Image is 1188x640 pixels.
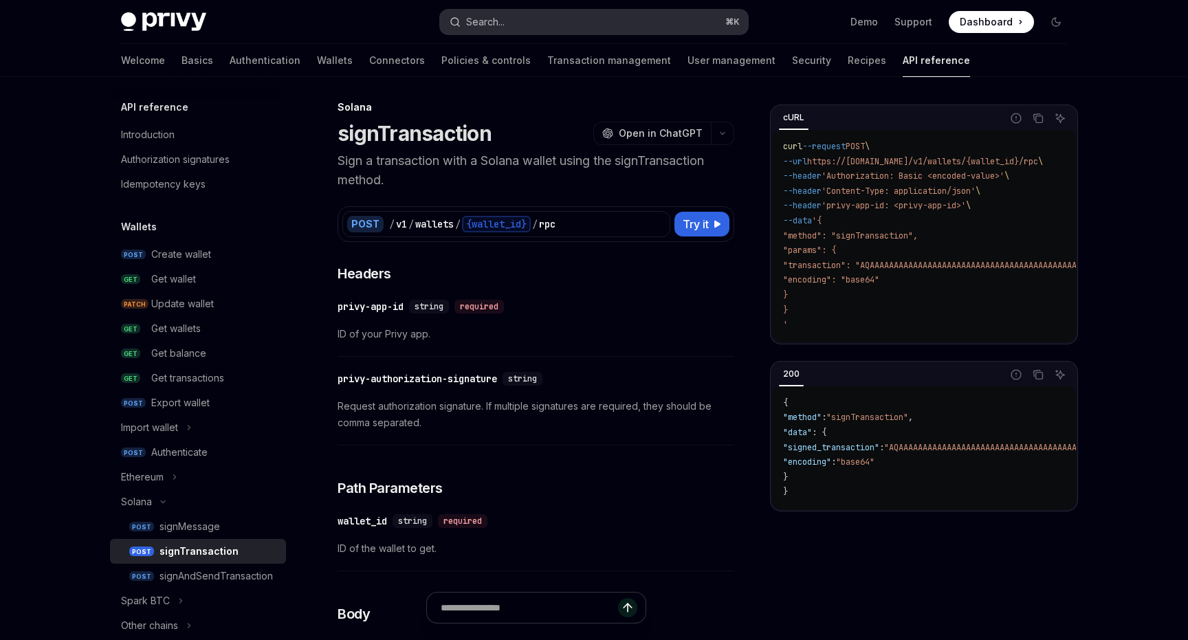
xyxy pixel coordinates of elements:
button: Try it [674,212,729,236]
a: PATCHUpdate wallet [110,291,286,316]
a: GETGet wallet [110,267,286,291]
button: Report incorrect code [1007,109,1025,127]
span: ID of your Privy app. [338,326,734,342]
a: User management [687,44,775,77]
span: \ [976,186,980,197]
div: Solana [338,100,734,114]
span: "method": "signTransaction", [783,230,918,241]
button: Toggle dark mode [1045,11,1067,33]
button: Toggle Spark BTC section [110,588,286,613]
button: Copy the contents from the code block [1029,109,1047,127]
a: Basics [181,44,213,77]
span: "signTransaction" [826,412,908,423]
span: POST [129,522,154,532]
button: Copy the contents from the code block [1029,366,1047,384]
a: Introduction [110,122,286,147]
span: "signed_transaction" [783,442,879,453]
span: --header [783,170,822,181]
div: Ethereum [121,469,164,485]
span: POST [129,547,154,557]
span: 'privy-app-id: <privy-app-id>' [822,200,966,211]
div: POST [347,216,384,232]
span: "params": { [783,245,836,256]
div: privy-authorization-signature [338,372,497,386]
span: } [783,486,788,497]
div: 200 [779,366,804,382]
span: } [783,289,788,300]
div: Authorization signatures [121,151,230,168]
div: Search... [466,14,505,30]
span: GET [121,324,140,334]
span: POST [846,141,865,152]
a: API reference [903,44,970,77]
span: https://[DOMAIN_NAME]/v1/wallets/{wallet_id}/rpc [807,156,1038,167]
span: string [415,301,443,312]
h1: signTransaction [338,121,492,146]
div: Idempotency keys [121,176,206,192]
button: Toggle Ethereum section [110,465,286,489]
div: / [389,217,395,231]
span: GET [121,373,140,384]
button: Toggle Import wallet section [110,415,286,440]
span: \ [1004,170,1009,181]
span: GET [121,349,140,359]
h5: API reference [121,99,188,115]
button: Open in ChatGPT [593,122,711,145]
span: : [822,412,826,423]
span: \ [966,200,971,211]
span: "method" [783,412,822,423]
span: Path Parameters [338,478,443,498]
span: Dashboard [960,15,1013,29]
div: / [455,217,461,231]
div: Import wallet [121,419,178,436]
div: Solana [121,494,152,510]
a: Welcome [121,44,165,77]
div: Update wallet [151,296,214,312]
button: Toggle Solana section [110,489,286,514]
a: Demo [850,15,878,29]
div: wallets [415,217,454,231]
div: / [532,217,538,231]
div: signMessage [159,518,220,535]
button: Ask AI [1051,109,1069,127]
span: '{ [812,215,822,226]
div: {wallet_id} [462,216,531,232]
span: \ [1038,156,1043,167]
span: ⌘ K [725,16,740,27]
div: signAndSendTransaction [159,568,273,584]
a: Dashboard [949,11,1034,33]
span: : { [812,427,826,438]
button: Report incorrect code [1007,366,1025,384]
span: POST [129,571,154,582]
span: { [783,397,788,408]
span: ' [783,319,788,330]
div: rpc [539,217,555,231]
span: Request authorization signature. If multiple signatures are required, they should be comma separa... [338,398,734,431]
span: Open in ChatGPT [619,126,703,140]
div: required [438,514,487,528]
button: Ask AI [1051,366,1069,384]
span: curl [783,141,802,152]
span: , [908,412,913,423]
button: Send message [618,598,637,617]
div: required [454,300,504,313]
span: "base64" [836,456,874,467]
div: Get wallet [151,271,196,287]
span: POST [121,398,146,408]
input: Ask a question... [441,593,618,623]
div: wallet_id [338,514,387,528]
a: Support [894,15,932,29]
span: : [879,442,884,453]
a: Connectors [369,44,425,77]
a: Security [792,44,831,77]
span: 'Authorization: Basic <encoded-value>' [822,170,1004,181]
a: Idempotency keys [110,172,286,197]
a: Transaction management [547,44,671,77]
a: Authentication [230,44,300,77]
a: Recipes [848,44,886,77]
div: Other chains [121,617,178,634]
h5: Wallets [121,219,157,235]
span: POST [121,250,146,260]
a: GETGet wallets [110,316,286,341]
span: Headers [338,264,391,283]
